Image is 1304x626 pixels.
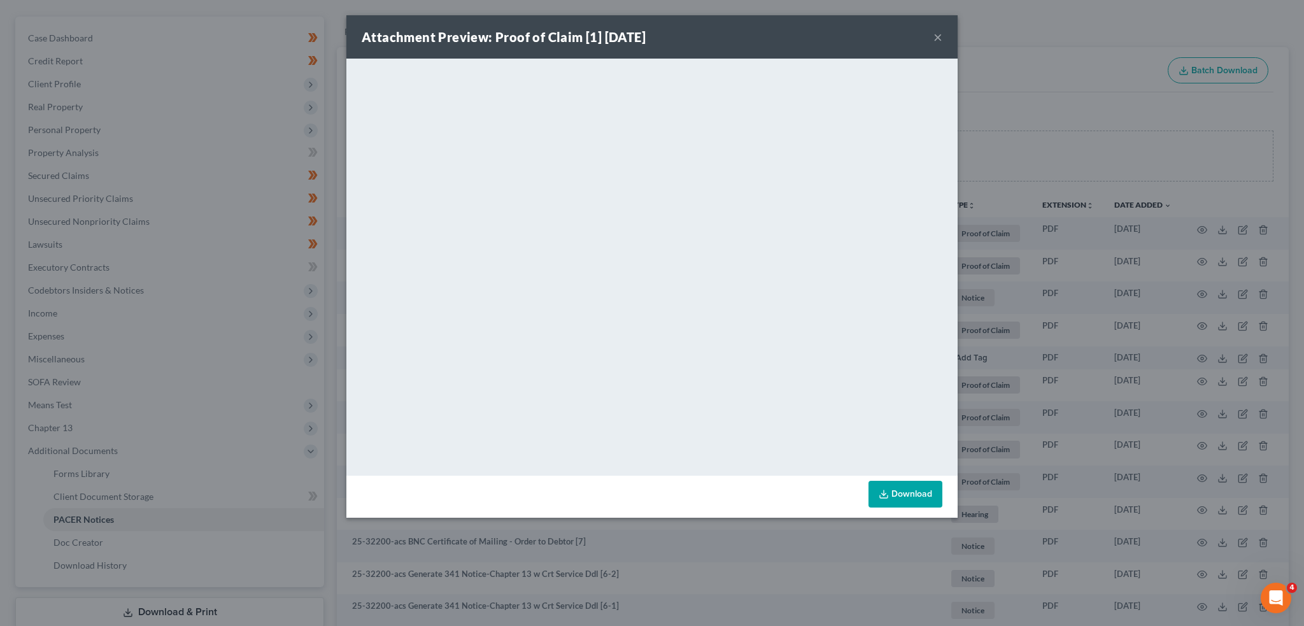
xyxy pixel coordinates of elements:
[868,481,942,508] a: Download
[1287,583,1297,593] span: 4
[1261,583,1291,613] iframe: Intercom live chat
[362,29,646,45] strong: Attachment Preview: Proof of Claim [1] [DATE]
[346,59,958,473] iframe: <object ng-attr-data='[URL][DOMAIN_NAME]' type='application/pdf' width='100%' height='650px'></ob...
[933,29,942,45] button: ×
